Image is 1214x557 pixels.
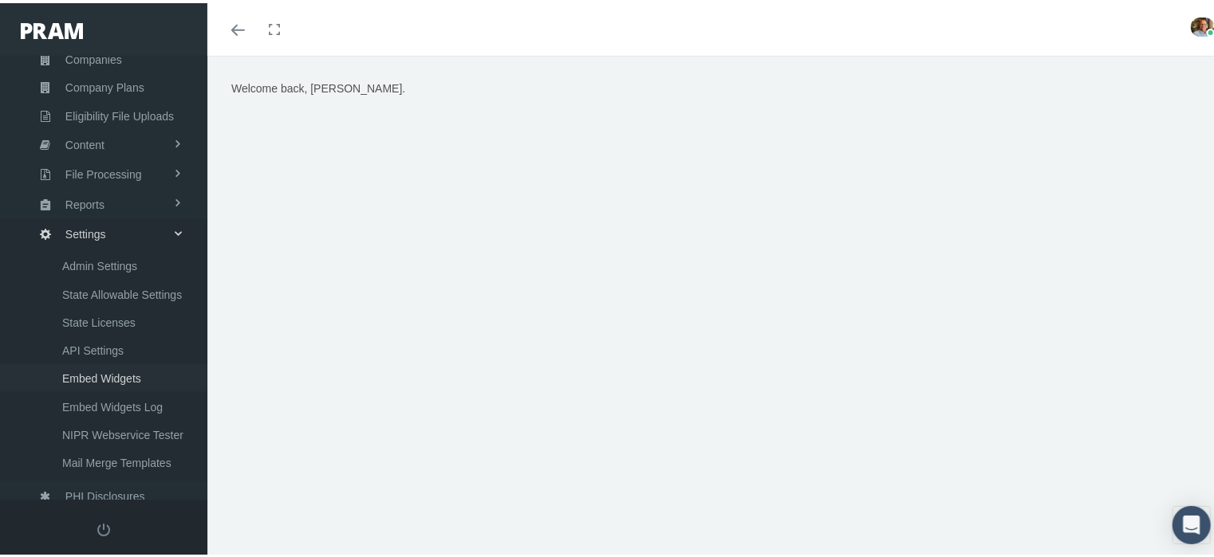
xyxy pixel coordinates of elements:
span: Company Plans [65,71,144,98]
span: Welcome back, [PERSON_NAME]. [231,79,405,92]
span: Embed Widgets [62,362,141,389]
span: State Licenses [62,306,136,333]
span: Admin Settings [62,249,137,277]
img: PRAM_20_x_78.png [21,20,83,36]
span: Embed Widgets Log [62,390,163,418]
span: Eligibility File Uploads [65,100,174,127]
span: State Allowable Settings [62,278,182,305]
span: API Settings [62,334,124,361]
span: File Processing [65,158,142,185]
div: Open Intercom Messenger [1173,503,1211,541]
span: PHI Disclosures [65,480,145,507]
span: Settings [65,218,106,245]
span: Content [65,128,104,155]
span: NIPR Webservice Tester [62,418,183,445]
span: Reports [65,188,104,215]
span: Mail Merge Templates [62,446,171,473]
span: Companies [65,43,122,70]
